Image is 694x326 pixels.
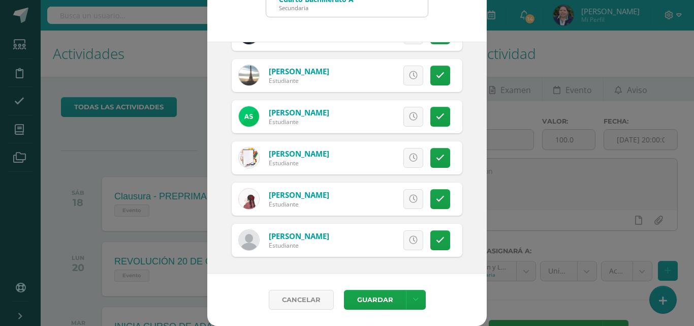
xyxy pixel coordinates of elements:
div: Secundaria [279,4,354,12]
img: 43f69041fa05316a2833c55af6bcda5c.png [239,189,259,209]
button: Guardar [344,290,406,310]
div: Estudiante [269,76,329,85]
a: [PERSON_NAME] [269,107,329,117]
img: c90ad295cacfab01997c40af2d218eed.png [239,106,259,127]
img: f48dfa0dcac555c6ac2287bfcf2f6c35.png [239,65,259,85]
img: 80578f099c2addb08949db495d542a23.png [239,230,259,250]
a: Cancelar [269,290,334,310]
div: Estudiante [269,200,329,209]
a: [PERSON_NAME] [269,149,329,159]
div: Estudiante [269,159,329,167]
a: [PERSON_NAME] [269,66,329,76]
div: Estudiante [269,241,329,250]
a: [PERSON_NAME] [269,190,329,200]
div: Estudiante [269,117,329,126]
a: [PERSON_NAME] [269,231,329,241]
img: ef7c91fce7232e5e25df4f31839c5d25.png [239,147,259,168]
